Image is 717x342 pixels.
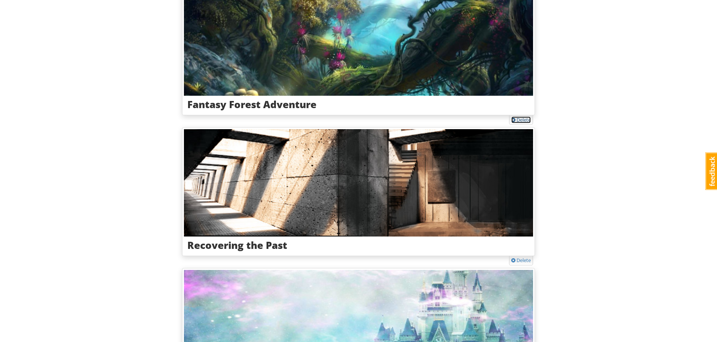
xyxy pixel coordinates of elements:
a: A modern hallway, made from concrete and fashioned with strange angles.Recovering the Past [182,127,535,256]
img: A modern hallway, made from concrete and fashioned with strange angles. [184,129,533,237]
h3: Recovering the Past [187,240,530,251]
a: Delete [511,257,531,264]
h3: Fantasy Forest Adventure [187,99,530,110]
a: Delete [511,116,531,123]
